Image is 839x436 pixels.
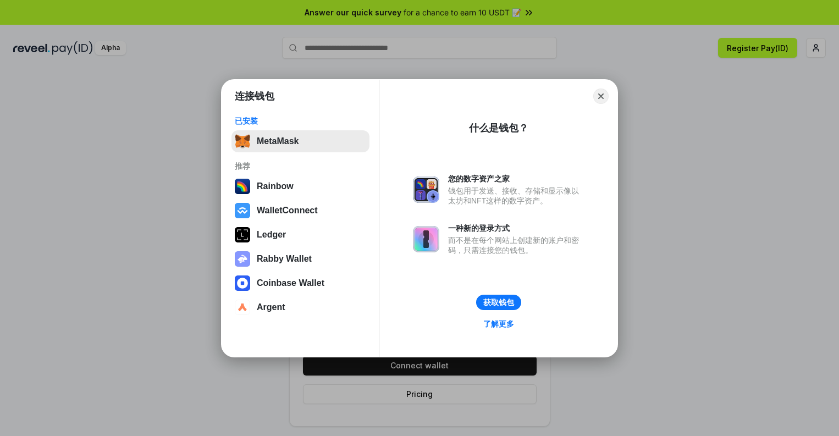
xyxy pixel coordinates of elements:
button: 获取钱包 [476,295,521,310]
img: svg+xml,%3Csvg%20xmlns%3D%22http%3A%2F%2Fwww.w3.org%2F2000%2Fsvg%22%20fill%3D%22none%22%20viewBox... [235,251,250,267]
button: Argent [231,296,369,318]
div: WalletConnect [257,206,318,216]
button: Rainbow [231,175,369,197]
div: Coinbase Wallet [257,278,324,288]
a: 了解更多 [477,317,521,331]
img: svg+xml,%3Csvg%20xmlns%3D%22http%3A%2F%2Fwww.w3.org%2F2000%2Fsvg%22%20fill%3D%22none%22%20viewBox... [413,226,439,252]
div: Rainbow [257,181,294,191]
div: 什么是钱包？ [469,122,528,135]
div: Ledger [257,230,286,240]
img: svg+xml,%3Csvg%20width%3D%2228%22%20height%3D%2228%22%20viewBox%3D%220%200%2028%2028%22%20fill%3D... [235,203,250,218]
img: svg+xml,%3Csvg%20xmlns%3D%22http%3A%2F%2Fwww.w3.org%2F2000%2Fsvg%22%20fill%3D%22none%22%20viewBox... [413,176,439,203]
img: svg+xml,%3Csvg%20width%3D%22120%22%20height%3D%22120%22%20viewBox%3D%220%200%20120%20120%22%20fil... [235,179,250,194]
button: MetaMask [231,130,369,152]
div: 钱包用于发送、接收、存储和显示像以太坊和NFT这样的数字资产。 [448,186,584,206]
div: 已安装 [235,116,366,126]
button: Ledger [231,224,369,246]
div: 推荐 [235,161,366,171]
div: 一种新的登录方式 [448,223,584,233]
h1: 连接钱包 [235,90,274,103]
img: svg+xml,%3Csvg%20fill%3D%22none%22%20height%3D%2233%22%20viewBox%3D%220%200%2035%2033%22%20width%... [235,134,250,149]
button: Coinbase Wallet [231,272,369,294]
button: Close [593,89,609,104]
img: svg+xml,%3Csvg%20width%3D%2228%22%20height%3D%2228%22%20viewBox%3D%220%200%2028%2028%22%20fill%3D... [235,275,250,291]
button: WalletConnect [231,200,369,222]
div: 您的数字资产之家 [448,174,584,184]
div: Rabby Wallet [257,254,312,264]
img: svg+xml,%3Csvg%20xmlns%3D%22http%3A%2F%2Fwww.w3.org%2F2000%2Fsvg%22%20width%3D%2228%22%20height%3... [235,227,250,242]
div: 获取钱包 [483,297,514,307]
img: svg+xml,%3Csvg%20width%3D%2228%22%20height%3D%2228%22%20viewBox%3D%220%200%2028%2028%22%20fill%3D... [235,300,250,315]
div: Argent [257,302,285,312]
div: 而不是在每个网站上创建新的账户和密码，只需连接您的钱包。 [448,235,584,255]
button: Rabby Wallet [231,248,369,270]
div: MetaMask [257,136,299,146]
div: 了解更多 [483,319,514,329]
